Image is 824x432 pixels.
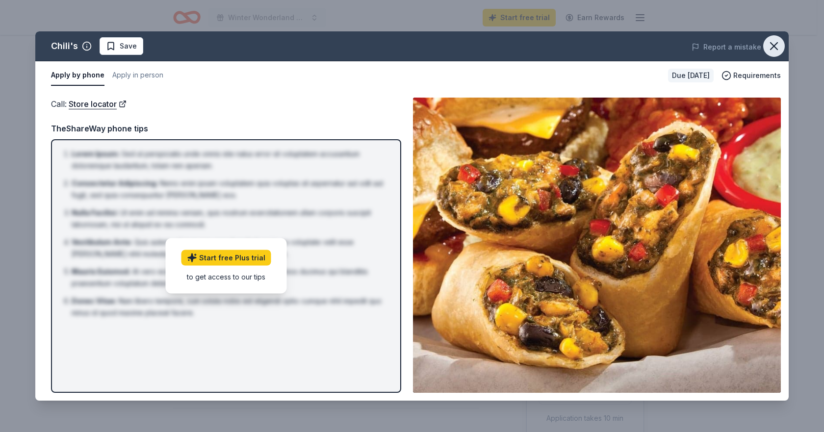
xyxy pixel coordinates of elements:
[69,98,127,110] a: Store locator
[72,148,386,172] li: Sed ut perspiciatis unde omnis iste natus error sit voluptatem accusantium doloremque laudantium,...
[51,122,401,135] div: TheShareWay phone tips
[100,37,143,55] button: Save
[72,238,132,246] span: Vestibulum Ante :
[181,250,271,266] a: Start free Plus trial
[72,267,130,276] span: Mauris Euismod :
[51,98,401,110] div: Call :
[72,208,118,217] span: Nulla Facilisi :
[51,65,104,86] button: Apply by phone
[120,40,137,52] span: Save
[72,179,158,187] span: Consectetur Adipiscing :
[112,65,163,86] button: Apply in person
[733,70,781,81] span: Requirements
[72,207,386,230] li: Ut enim ad minima veniam, quis nostrum exercitationem ullam corporis suscipit laboriosam, nisi ut...
[181,272,271,282] div: to get access to our tips
[692,41,761,53] button: Report a mistake
[72,295,386,319] li: Nam libero tempore, cum soluta nobis est eligendi optio cumque nihil impedit quo minus id quod ma...
[413,98,781,393] img: Image for Chili's
[72,178,386,201] li: Nemo enim ipsam voluptatem quia voluptas sit aspernatur aut odit aut fugit, sed quia consequuntur...
[72,266,386,289] li: At vero eos et accusamus et iusto odio dignissimos ducimus qui blanditiis praesentium voluptatum ...
[51,38,78,54] div: Chili's
[668,69,714,82] div: Due [DATE]
[72,297,117,305] span: Donec Vitae :
[72,236,386,260] li: Quis autem vel eum iure reprehenderit qui in ea voluptate velit esse [PERSON_NAME] nihil molestia...
[721,70,781,81] button: Requirements
[72,150,120,158] span: Lorem Ipsum :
